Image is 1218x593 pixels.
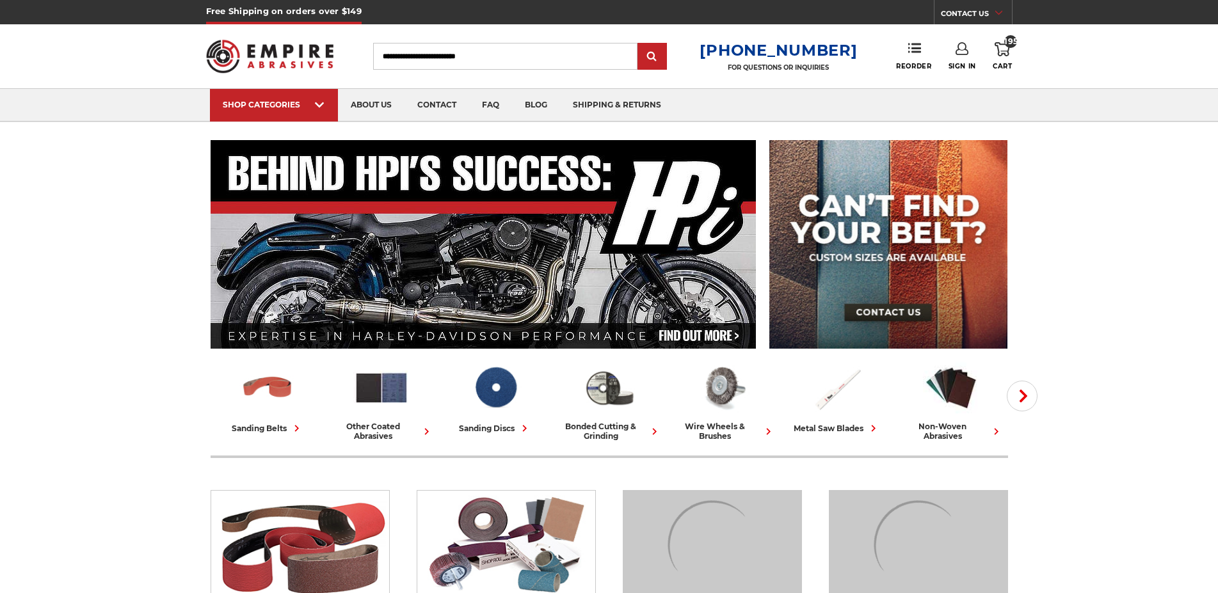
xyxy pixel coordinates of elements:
p: FOR QUESTIONS OR INQUIRIES [700,63,857,72]
a: non-woven abrasives [899,360,1003,441]
div: other coated abrasives [330,422,433,441]
a: sanding discs [444,360,547,435]
img: Sanding Discs [467,360,524,415]
img: Other Coated Abrasives [353,360,410,415]
img: Bonded Cutting & Grinding [581,360,637,415]
img: Banner for an interview featuring Horsepower Inc who makes Harley performance upgrades featured o... [211,140,757,349]
span: 195 [1004,35,1017,48]
img: Wire Wheels & Brushes [695,360,751,415]
img: promo banner for custom belts. [769,140,1007,349]
div: sanding discs [459,422,531,435]
a: [PHONE_NUMBER] [700,41,857,59]
a: shipping & returns [560,89,674,122]
span: Reorder [896,62,931,70]
div: non-woven abrasives [899,422,1003,441]
span: Sign In [949,62,976,70]
img: Non-woven Abrasives [923,360,979,415]
input: Submit [639,44,665,70]
div: bonded cutting & grinding [557,422,661,441]
img: Empire Abrasives [206,31,334,81]
a: wire wheels & brushes [671,360,775,441]
div: metal saw blades [794,422,880,435]
span: Cart [993,62,1012,70]
button: Next [1007,381,1038,411]
a: bonded cutting & grinding [557,360,661,441]
a: about us [338,89,405,122]
a: other coated abrasives [330,360,433,441]
a: faq [469,89,512,122]
img: Metal Saw Blades [809,360,865,415]
div: sanding belts [232,422,303,435]
a: CONTACT US [941,6,1012,24]
div: SHOP CATEGORIES [223,100,325,109]
a: 195 Cart [993,42,1012,70]
div: wire wheels & brushes [671,422,775,441]
img: Sanding Belts [239,360,296,415]
a: metal saw blades [785,360,889,435]
a: sanding belts [216,360,319,435]
a: Reorder [896,42,931,70]
a: contact [405,89,469,122]
a: blog [512,89,560,122]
